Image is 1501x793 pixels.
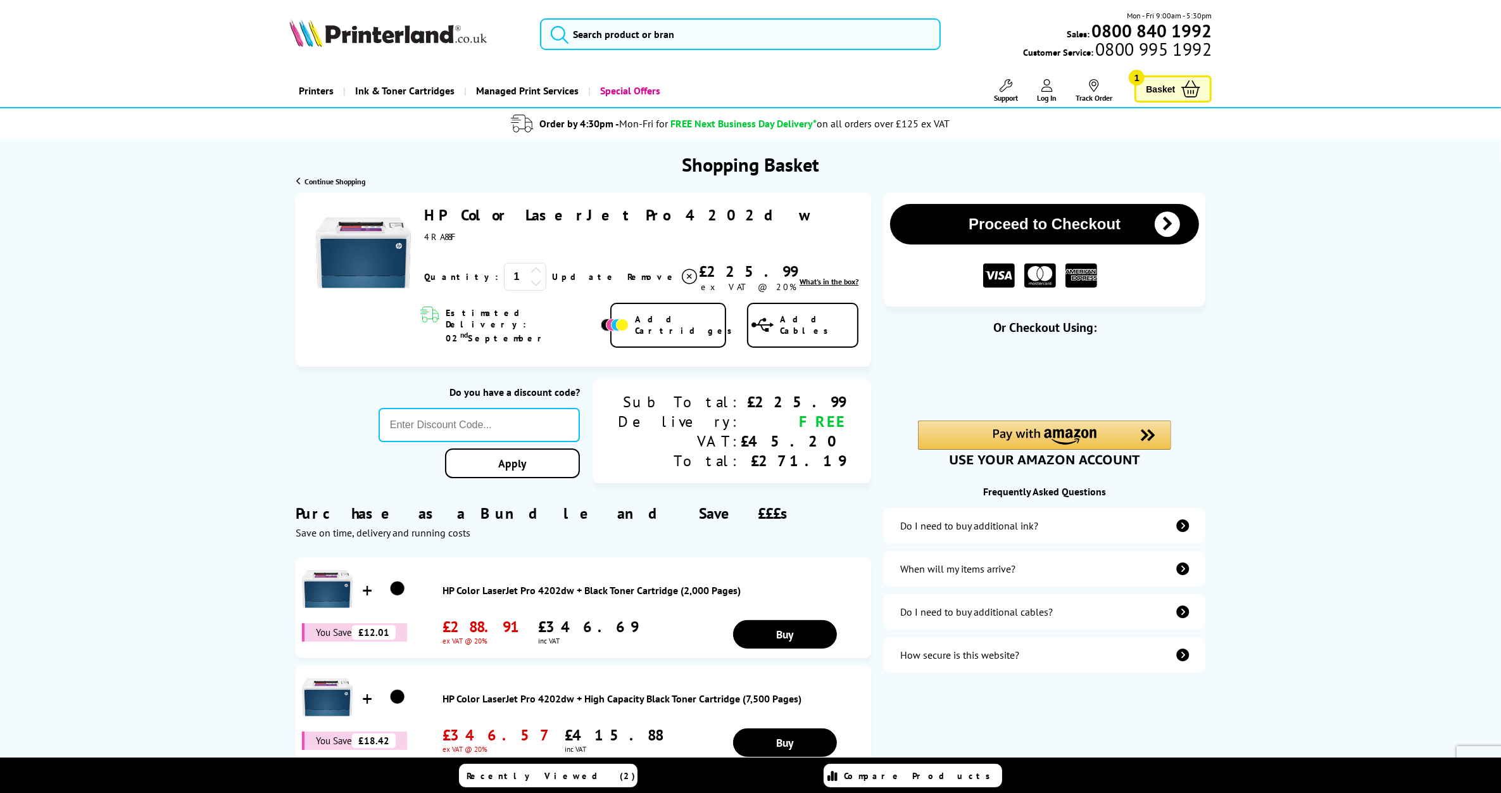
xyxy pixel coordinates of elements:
[459,764,637,787] a: Recently Viewed (2)
[918,356,1171,399] iframe: PayPal
[538,637,638,645] span: inc VAT
[296,526,872,539] div: Save on time, delivery and running costs
[741,451,846,471] div: £271.19
[302,732,408,750] div: You Save
[817,117,950,130] div: on all orders over £125 ex VAT
[1129,70,1145,86] span: 1
[553,271,618,282] a: Update
[824,764,1002,787] a: Compare Products
[1067,28,1090,40] span: Sales:
[443,584,865,597] a: HP Color LaserJet Pro 4202dw + Black Toner Cartridge (2,000 Pages)
[1065,263,1097,288] img: American Express
[701,281,796,293] span: ex VAT @ 20%
[467,770,636,782] span: Recently Viewed (2)
[296,485,872,539] div: Purchase as a Bundle and Save £££s
[994,79,1018,103] a: Support
[1037,93,1057,103] span: Log In
[379,386,580,398] div: Do you have a discount code?
[355,75,455,107] span: Ink & Toner Cartridges
[733,620,837,649] a: Buy
[741,392,846,412] div: £225.99
[800,277,858,286] span: What's in the box?
[382,682,413,713] img: HP Color LaserJet Pro 4202dw + High Capacity Black Toner Cartridge (7,500 Pages)
[700,262,798,281] div: £225.99
[540,18,940,50] input: Search product or bran
[539,117,668,130] span: Order by 4:30pm -
[900,606,1053,618] div: Do I need to buy additional cables?
[983,263,1015,288] img: VISA
[443,725,552,745] span: £346.57
[382,573,413,605] img: HP Color LaserJet Pro 4202dw + Black Toner Cartridge (2,000 Pages)
[918,421,1171,465] div: Amazon Pay - Use your Amazon account
[443,637,525,645] span: ex VAT @ 20%
[425,271,499,282] span: Quantity:
[900,519,1038,532] div: Do I need to buy additional ink?
[460,330,468,339] sup: nd
[1023,43,1212,58] span: Customer Service:
[1093,43,1212,55] span: 0800 995 1992
[289,19,525,49] a: Printerland Logo
[464,75,588,107] a: Managed Print Services
[302,672,353,723] img: HP Color LaserJet Pro 4202dw + High Capacity Black Toner Cartridge (7,500 Pages)
[289,19,487,47] img: Printerland Logo
[994,93,1018,103] span: Support
[884,551,1205,587] a: items-arrive
[618,392,741,412] div: Sub Total:
[289,75,343,107] a: Printers
[628,271,678,282] span: Remove
[445,448,580,478] a: Apply
[670,117,817,130] span: FREE Next Business Day Delivery*
[443,745,552,754] span: ex VAT @ 20%
[601,319,629,331] img: Add Cartridges
[741,412,846,431] div: FREE
[618,451,741,471] div: Total:
[884,485,1205,498] div: Frequently Asked Questions
[565,725,663,745] span: £415.88
[302,564,353,614] img: HP Color LaserJet Pro 4202dw + Black Toner Cartridge (2,000 Pages)
[425,231,460,243] span: 4RA88F
[884,508,1205,543] a: additional-ink
[618,412,741,431] div: Delivery:
[538,617,638,637] span: £346.69
[1076,79,1112,103] a: Track Order
[1090,25,1212,37] a: 0800 840 1992
[352,625,396,640] span: £12.01
[296,177,365,186] a: Continue Shopping
[1146,80,1175,98] span: Basket
[1091,19,1212,42] b: 0800 840 1992
[302,623,408,642] div: You Save
[305,177,365,186] span: Continue Shopping
[884,594,1205,630] a: additional-cables
[800,277,858,286] a: lnk_inthebox
[619,117,668,130] span: Mon-Fri for
[316,205,411,300] img: HP Color LaserJet Pro 4202dw
[251,113,1211,135] li: modal_delivery
[628,267,700,286] a: Delete item from your basket
[443,617,525,637] span: £288.91
[565,745,663,754] span: inc VAT
[1134,75,1212,103] a: Basket 1
[352,733,396,748] span: £18.42
[845,770,998,782] span: Compare Products
[618,431,741,451] div: VAT:
[446,307,598,344] span: Estimated Delivery: 02 September
[1037,79,1057,103] a: Log In
[900,562,1015,575] div: When will my items arrive?
[343,75,464,107] a: Ink & Toner Cartridges
[900,649,1019,661] div: How secure is this website?
[379,408,580,442] input: Enter Discount Code...
[780,314,857,336] span: Add Cables
[884,319,1205,336] div: Or Checkout Using:
[1024,263,1056,288] img: MASTER CARD
[588,75,670,107] a: Special Offers
[741,431,846,451] div: £45.20
[890,204,1199,244] button: Proceed to Checkout
[443,692,865,705] a: HP Color LaserJet Pro 4202dw + High Capacity Black Toner Cartridge (7,500 Pages)
[635,314,739,336] span: Add Cartridges
[884,637,1205,673] a: secure-website
[1127,10,1212,22] span: Mon - Fri 9:00am - 5:30pm
[733,728,837,757] a: Buy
